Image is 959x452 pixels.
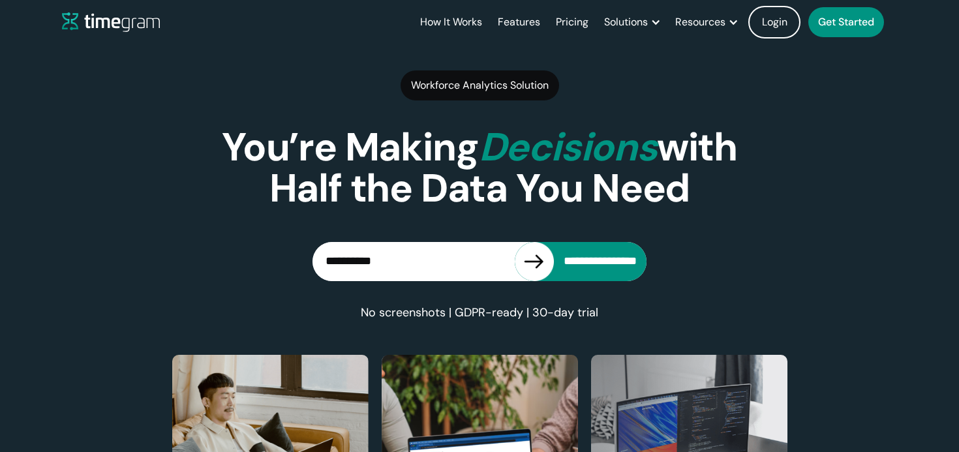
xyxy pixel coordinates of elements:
[808,7,884,37] a: Get Started
[187,127,772,209] h1: You’re Making with Half the Data You Need
[361,304,598,322] div: No screenshots | GDPR-ready | 30-day trial
[411,76,549,95] div: Workforce Analytics Solution
[675,13,725,31] div: Resources
[312,242,647,281] form: Time Tracking for Software Developers Page Email Form
[479,121,657,173] span: Decisions
[748,6,800,38] a: Login
[604,13,648,31] div: Solutions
